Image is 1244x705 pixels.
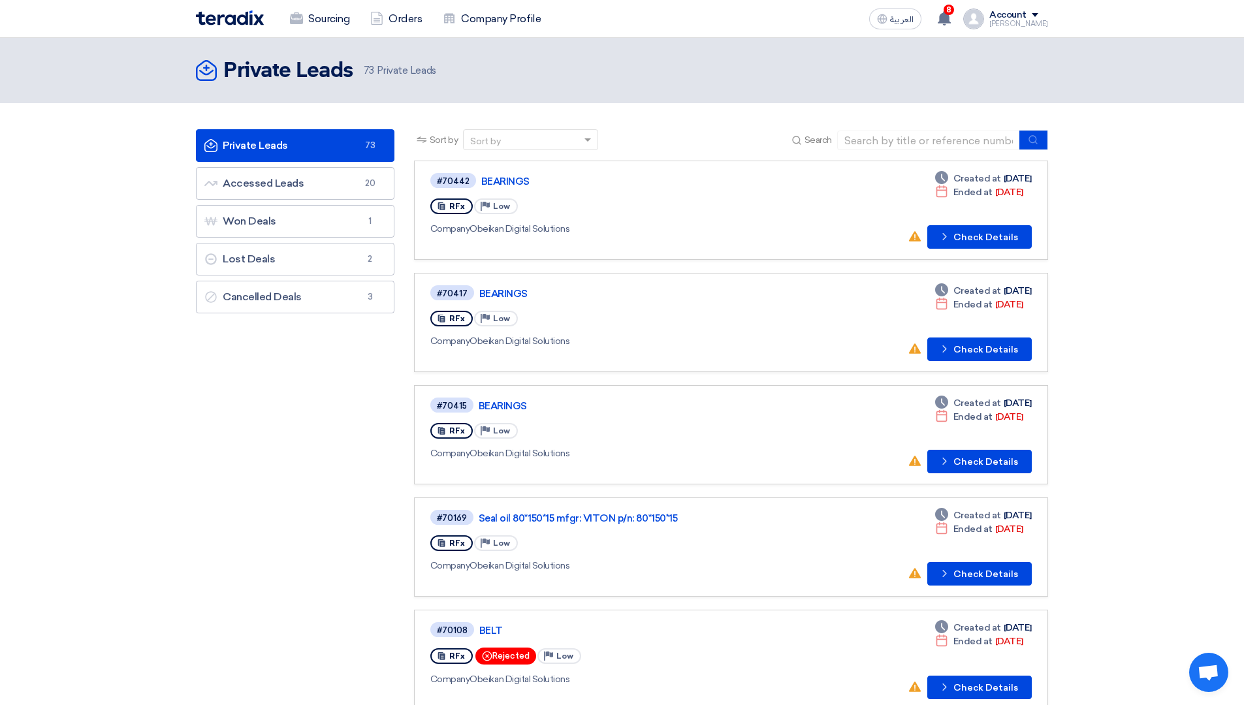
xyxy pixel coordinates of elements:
[437,626,468,634] div: #70108
[953,410,993,424] span: Ended at
[493,314,510,323] span: Low
[470,134,501,148] div: Sort by
[196,129,394,162] a: Private Leads73
[944,5,954,15] span: 8
[493,539,510,548] span: Low
[196,281,394,313] a: Cancelled Deals3
[364,65,374,76] span: 73
[927,337,1032,361] button: Check Details
[449,426,465,435] span: RFx
[437,177,470,185] div: #70442
[196,167,394,200] a: Accessed Leads20
[279,5,360,33] a: Sourcing
[430,133,458,147] span: Sort by
[869,8,921,29] button: العربية
[475,648,536,665] div: Rejected
[953,634,993,648] span: Ended at
[953,185,993,199] span: Ended at
[953,298,993,311] span: Ended at
[362,139,378,152] span: 73
[479,512,805,524] a: Seal oil 80*150*15 mfgr: VITON p/n: 80*150*15
[449,202,465,211] span: RFx
[953,522,993,536] span: Ended at
[953,284,1001,298] span: Created at
[430,674,470,685] span: Company
[223,58,353,84] h2: Private Leads
[430,222,810,236] div: Obeikan Digital Solutions
[935,410,1023,424] div: [DATE]
[493,426,510,435] span: Low
[360,5,432,33] a: Orders
[927,225,1032,249] button: Check Details
[196,243,394,275] a: Lost Deals2
[493,202,510,211] span: Low
[196,205,394,238] a: Won Deals1
[430,560,470,571] span: Company
[362,290,378,304] span: 3
[437,289,468,298] div: #70417
[927,562,1032,586] button: Check Details
[935,522,1023,536] div: [DATE]
[963,8,984,29] img: profile_test.png
[481,176,808,187] a: BEARINGS
[890,15,914,24] span: العربية
[479,288,806,300] a: BEARINGS
[953,509,1001,522] span: Created at
[953,172,1001,185] span: Created at
[430,672,808,686] div: Obeikan Digital Solutions
[449,314,465,323] span: RFx
[430,334,808,348] div: Obeikan Digital Solutions
[989,10,1027,21] div: Account
[935,509,1032,522] div: [DATE]
[927,676,1032,699] button: Check Details
[837,131,1020,150] input: Search by title or reference number
[437,401,467,410] div: #70415
[935,621,1032,634] div: [DATE]
[430,446,808,460] div: Obeikan Digital Solutions
[430,559,808,572] div: Obeikan Digital Solutions
[935,396,1032,410] div: [DATE]
[935,185,1023,199] div: [DATE]
[449,539,465,548] span: RFx
[935,172,1032,185] div: [DATE]
[437,514,467,522] div: #70169
[935,634,1023,648] div: [DATE]
[479,400,805,412] a: BEARINGS
[362,215,378,228] span: 1
[430,223,470,234] span: Company
[989,20,1048,27] div: [PERSON_NAME]
[430,448,470,459] span: Company
[430,336,470,347] span: Company
[449,651,465,661] span: RFx
[432,5,551,33] a: Company Profile
[556,651,573,661] span: Low
[953,396,1001,410] span: Created at
[935,284,1032,298] div: [DATE]
[927,450,1032,473] button: Check Details
[362,177,378,190] span: 20
[479,625,806,636] a: BELT
[1189,653,1228,692] a: Open chat
[953,621,1001,634] span: Created at
[805,133,832,147] span: Search
[364,63,436,78] span: Private Leads
[362,253,378,266] span: 2
[196,10,264,25] img: Teradix logo
[935,298,1023,311] div: [DATE]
